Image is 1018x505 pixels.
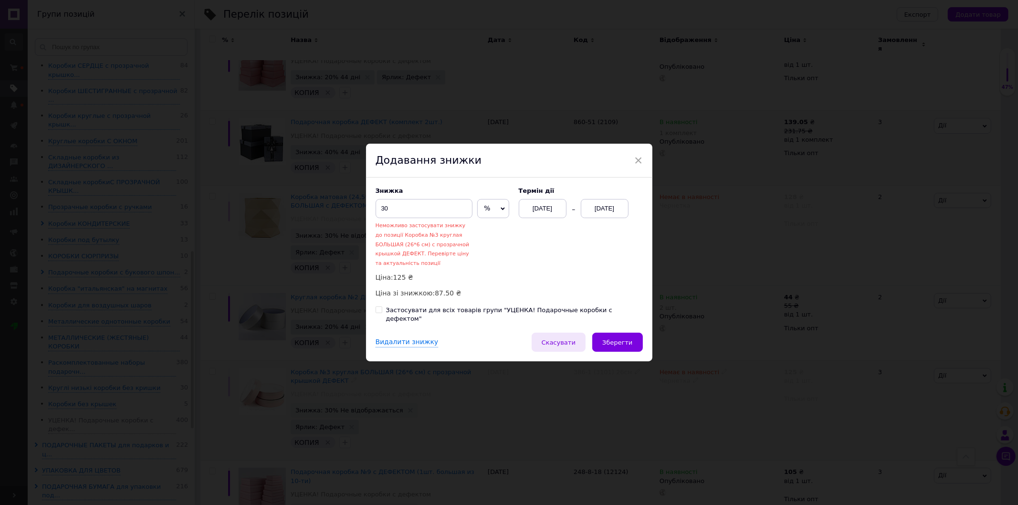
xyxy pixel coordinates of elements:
[376,187,403,194] span: Знижка
[532,333,586,352] button: Скасувати
[581,199,629,218] div: [DATE]
[519,187,643,194] label: Термін дії
[484,204,490,212] span: %
[376,272,509,283] p: Ціна:
[376,222,469,266] span: Неможливо застосувати знижку до позиції Коробка №3 круглая БОЛЬШАЯ (26*6 см) с прозрачной крышкой...
[376,337,439,347] div: Видалити знижку
[592,333,642,352] button: Зберегти
[393,274,413,281] span: 125 ₴
[435,289,461,297] span: 87.50 ₴
[519,199,567,218] div: [DATE]
[602,339,632,346] span: Зберегти
[542,339,576,346] span: Скасувати
[376,154,482,166] span: Додавання знижки
[376,199,473,218] input: 0
[386,306,643,323] div: Застосувати для всіх товарів групи "УЦЕНКА! Подарочные коробки с дефектом"
[376,288,509,298] p: Ціна зі знижкою:
[634,152,643,168] span: ×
